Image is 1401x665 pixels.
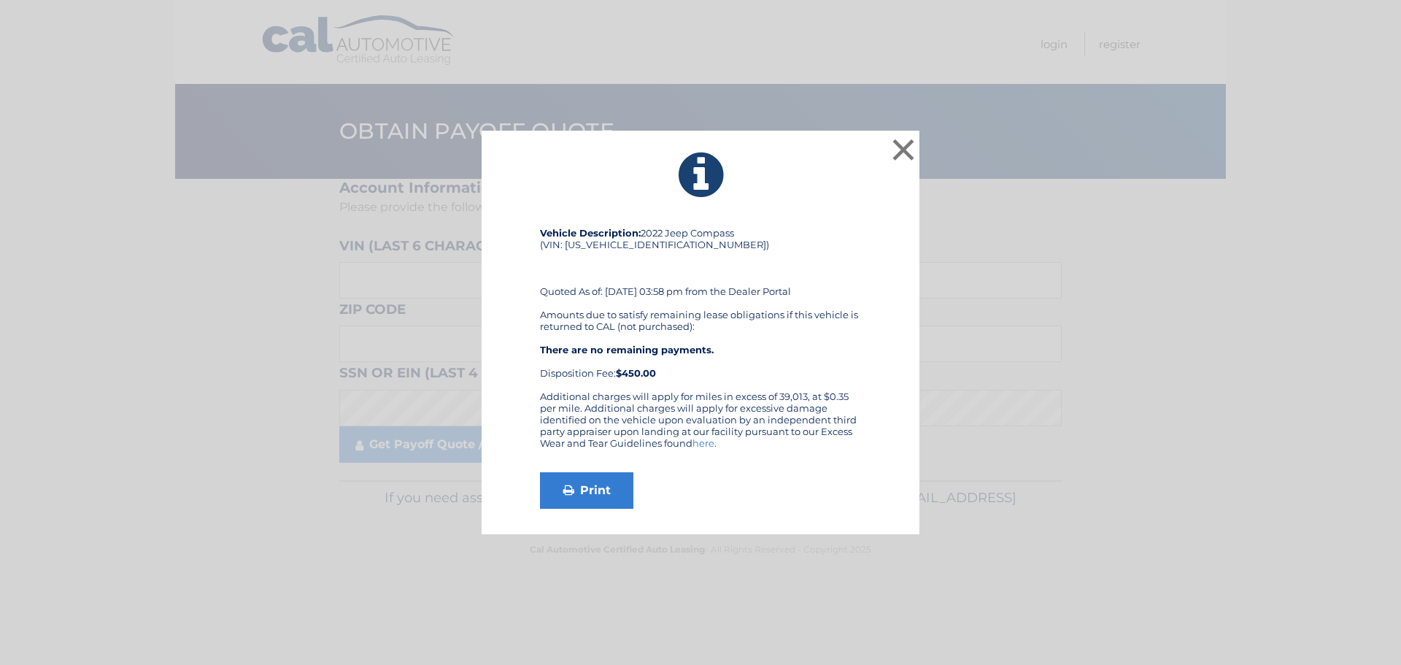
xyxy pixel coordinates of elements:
strong: $450.00 [616,367,656,379]
button: × [889,135,918,164]
a: here [692,437,714,449]
div: Additional charges will apply for miles in excess of 39,013, at $0.35 per mile. Additional charge... [540,391,861,461]
a: Print [540,472,633,509]
strong: There are no remaining payments. [540,344,714,355]
strong: Vehicle Description: [540,227,641,239]
div: Amounts due to satisfy remaining lease obligations if this vehicle is returned to CAL (not purcha... [540,309,861,379]
div: 2022 Jeep Compass (VIN: [US_VEHICLE_IDENTIFICATION_NUMBER]) Quoted As of: [DATE] 03:58 pm from th... [540,227,861,391]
